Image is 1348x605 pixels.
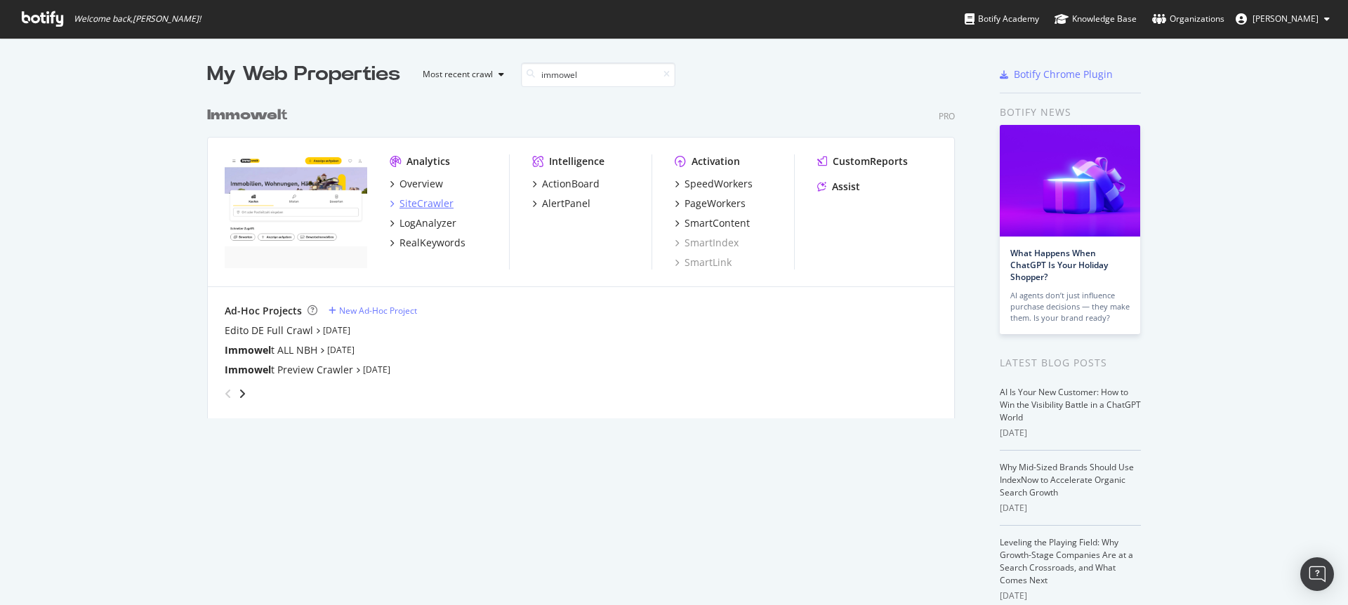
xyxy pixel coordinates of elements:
div: My Web Properties [207,60,400,88]
a: PageWorkers [675,197,746,211]
a: [DATE] [363,364,390,375]
div: Latest Blog Posts [1000,355,1141,371]
a: AlertPanel [532,197,590,211]
a: Immowelt [207,105,293,126]
div: RealKeywords [399,236,465,250]
div: PageWorkers [685,197,746,211]
a: LogAnalyzer [390,216,456,230]
button: [PERSON_NAME] [1224,8,1341,30]
div: Overview [399,177,443,191]
a: Botify Chrome Plugin [1000,67,1113,81]
div: SpeedWorkers [685,177,753,191]
b: Immowel [225,363,271,376]
a: Leveling the Playing Field: Why Growth-Stage Companies Are at a Search Crossroads, and What Comes... [1000,536,1133,586]
div: Ad-Hoc Projects [225,304,302,318]
div: New Ad-Hoc Project [339,305,417,317]
span: Kruse Andreas [1253,13,1319,25]
div: Botify Chrome Plugin [1014,67,1113,81]
b: Immowel [225,343,271,357]
div: Most recent crawl [423,70,493,79]
div: t ALL NBH [225,343,317,357]
a: RealKeywords [390,236,465,250]
a: SmartContent [675,216,750,230]
input: Search [521,62,675,87]
div: t Preview Crawler [225,363,353,377]
a: CustomReports [817,154,908,168]
div: Botify news [1000,105,1141,120]
div: AI agents don’t just influence purchase decisions — they make them. Is your brand ready? [1010,290,1130,324]
div: Intelligence [549,154,604,168]
a: ActionBoard [532,177,600,191]
a: Why Mid-Sized Brands Should Use IndexNow to Accelerate Organic Search Growth [1000,461,1134,498]
div: SmartContent [685,216,750,230]
a: Immowelt Preview Crawler [225,363,353,377]
a: SiteCrawler [390,197,454,211]
a: Immowelt ALL NBH [225,343,317,357]
span: Welcome back, [PERSON_NAME] ! [74,13,201,25]
img: What Happens When ChatGPT Is Your Holiday Shopper? [1000,125,1140,237]
a: SpeedWorkers [675,177,753,191]
a: Overview [390,177,443,191]
a: [DATE] [327,344,355,356]
a: Assist [817,180,860,194]
div: [DATE] [1000,502,1141,514]
div: ActionBoard [542,177,600,191]
div: AlertPanel [542,197,590,211]
button: Most recent crawl [411,63,510,86]
a: New Ad-Hoc Project [329,305,417,317]
a: SmartLink [675,255,732,270]
div: [DATE] [1000,427,1141,439]
div: LogAnalyzer [399,216,456,230]
a: [DATE] [323,324,350,336]
div: t [207,105,288,126]
div: angle-right [237,387,247,401]
a: AI Is Your New Customer: How to Win the Visibility Battle in a ChatGPT World [1000,386,1141,423]
div: Open Intercom Messenger [1300,557,1334,591]
div: Pro [939,110,955,122]
img: immowelt.de [225,154,367,268]
div: Activation [692,154,740,168]
a: Edito DE Full Crawl [225,324,313,338]
div: angle-left [219,383,237,405]
a: What Happens When ChatGPT Is Your Holiday Shopper? [1010,247,1108,283]
div: grid [207,88,966,418]
a: SmartIndex [675,236,739,250]
b: Immowel [207,108,281,122]
div: SiteCrawler [399,197,454,211]
div: [DATE] [1000,590,1141,602]
div: Knowledge Base [1055,12,1137,26]
div: CustomReports [833,154,908,168]
div: Analytics [407,154,450,168]
div: Assist [832,180,860,194]
div: Botify Academy [965,12,1039,26]
div: Organizations [1152,12,1224,26]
